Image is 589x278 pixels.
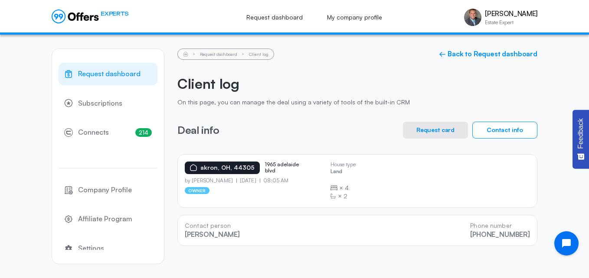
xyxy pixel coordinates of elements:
span: Company Profile [78,184,132,196]
span: 4 [345,184,349,192]
span: Request dashboard [78,68,141,80]
a: My company profile [317,8,392,27]
span: Affiliate Program [78,213,132,225]
span: Feedback [577,118,585,149]
h2: Client log [177,75,537,92]
img: Brad Miklovich [464,9,481,26]
p: akron, OH, 44305 [200,164,255,171]
p: by [PERSON_NAME] [185,178,236,184]
p: [PERSON_NAME] [185,230,240,239]
a: ← Back to Request dashboard [439,50,537,58]
a: Request dashboard [59,63,157,85]
a: EXPERTS [52,10,128,23]
p: owner [185,187,209,194]
a: Request dashboard [200,52,237,57]
p: Contact person [185,222,240,230]
p: On this page, you can manage the deal using a variety of tools of the built-in CRM [177,99,537,106]
p: [PERSON_NAME] [485,10,537,18]
p: 1965 adelaide blvd [265,162,308,174]
li: Client log [249,52,268,56]
button: Request card [403,122,468,139]
span: EXPERTS [101,10,128,18]
a: Request dashboard [237,8,312,27]
a: Affiliate Program [59,208,157,230]
div: × [330,192,356,200]
h3: Deal info [177,124,219,136]
span: 214 [135,128,152,137]
p: Phone number [470,222,530,230]
a: Subscriptions [59,92,157,115]
span: Connects [78,127,109,138]
button: Feedback - Show survey [573,110,589,168]
a: Company Profile [59,179,157,201]
a: [PHONE_NUMBER] [470,230,530,239]
span: Settings [78,243,104,254]
div: × [330,184,356,192]
p: 08:05 AM [260,178,289,184]
a: Settings [59,237,157,260]
span: Subscriptions [78,98,122,109]
p: [DATE] [236,178,260,184]
a: Connects214 [59,121,157,144]
p: House type [330,162,356,168]
button: Contact info [472,122,537,139]
p: Land [330,168,356,177]
p: Estate Expert [485,20,537,25]
span: 2 [344,192,347,200]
